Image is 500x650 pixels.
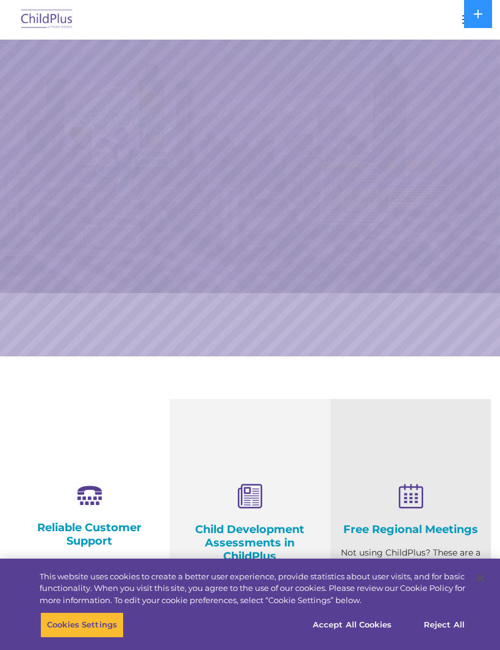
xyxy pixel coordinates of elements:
h4: Child Development Assessments in ChildPlus [179,523,321,563]
button: Close [467,565,494,592]
p: Not using ChildPlus? These are a great opportunity to network and learn from ChildPlus users. Fin... [340,545,482,621]
h4: Reliable Customer Support [18,521,160,548]
a: Learn More [340,188,425,210]
button: Accept All Cookies [306,612,398,638]
button: Reject All [406,612,482,638]
img: ChildPlus by Procare Solutions [18,5,76,34]
h4: Free Regional Meetings [340,523,482,536]
button: Cookies Settings [40,612,124,638]
div: This website uses cookies to create a better user experience, provide statistics about user visit... [40,571,465,607]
